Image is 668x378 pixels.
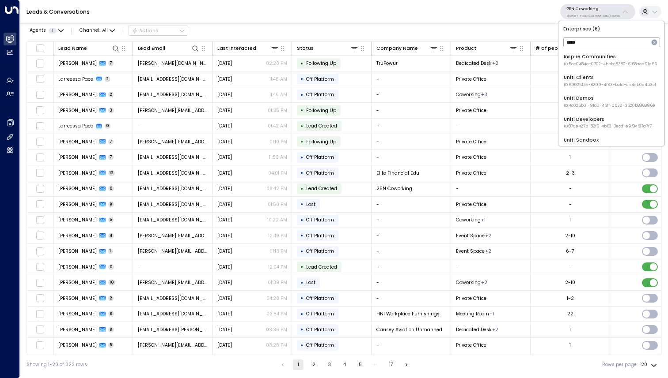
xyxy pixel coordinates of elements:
[108,170,115,176] span: 12
[269,91,287,98] p: 11:46 AM
[306,138,336,145] span: Following Up
[492,60,498,67] div: Meeting Room,Private Office
[138,342,208,348] span: russ.sher@comcast.net
[641,359,659,370] div: 20
[481,217,486,223] div: Dedicated Desk
[108,217,114,223] span: 5
[569,185,572,192] div: -
[217,76,232,82] span: Yesterday
[372,71,451,87] td: -
[217,279,232,286] span: Sep 24, 2025
[565,232,575,239] div: 2-10
[456,232,485,239] span: Event Space
[138,76,208,82] span: larreessap1983@gmail.com
[138,326,208,333] span: chase.moyer@causeyaviationunmanned.com
[376,44,438,52] div: Company Name
[300,167,304,179] div: •
[306,170,334,176] span: Off Platform
[58,248,97,254] span: Sean Grim
[269,154,287,161] p: 11:53 AM
[564,103,655,109] span: ID: 4c025b01-9fa0-46ff-ab3a-a620b886896e
[108,92,114,97] span: 2
[138,279,208,286] span: jurijs@effodio.com
[58,60,97,67] span: Allison Fox
[456,60,492,67] span: Dedicated Desk
[58,232,97,239] span: Ryan Telford
[306,342,334,348] span: Off Platform
[372,244,451,259] td: -
[268,279,287,286] p: 01:39 PM
[386,359,396,370] button: Go to page 17
[456,311,489,317] span: Meeting Room
[217,264,232,270] span: Sep 26, 2025
[401,359,412,370] button: Go to next page
[27,361,87,368] div: Showing 1-20 of 322 rows
[138,217,208,223] span: adesh1106@gmail.com
[372,259,451,275] td: -
[485,232,491,239] div: Meeting Room,Meeting Room / Event Space
[108,108,114,113] span: 3
[300,214,304,226] div: •
[36,153,44,161] span: Toggle select row
[300,246,304,257] div: •
[217,185,232,192] span: Sep 30, 2025
[306,326,334,333] span: Off Platform
[535,44,597,52] div: # of people
[372,150,451,165] td: -
[372,119,451,134] td: -
[217,60,232,67] span: Yesterday
[36,310,44,318] span: Toggle select row
[138,60,208,67] span: allison.fox@trupowur.net
[456,76,486,82] span: Private Office
[58,123,93,129] span: Larreessa Pace
[372,103,451,118] td: -
[569,342,571,348] div: 1
[36,122,44,130] span: Toggle select row
[58,279,97,286] span: Jurijs Girtakovskis
[266,311,287,317] p: 03:54 PM
[372,275,451,291] td: -
[324,359,334,370] button: Go to page 3
[268,201,287,208] p: 01:50 PM
[566,170,575,176] div: 2-3
[306,232,334,239] span: Off Platform
[569,201,572,208] div: -
[138,295,208,302] span: mbruce@mainstayins.com
[456,170,486,176] span: Private Office
[481,279,487,286] div: Meeting Room,Private Office
[306,295,334,302] span: Off Platform
[129,26,188,36] div: Button group with a nested menu
[602,361,638,368] label: Rows per page:
[108,233,114,239] span: 4
[306,91,334,98] span: Off Platform
[306,107,336,114] span: Following Up
[108,139,114,145] span: 7
[306,123,337,129] span: Lead Created
[567,311,573,317] div: 22
[376,45,418,52] div: Company Name
[456,201,486,208] span: Private Office
[564,124,652,130] span: ID: 87de427b-52f6-4b62-8ecd-e9f84f87a7f7
[456,91,481,98] span: Coworking
[268,107,287,114] p: 01:35 PM
[567,14,620,18] p: 3b9800f4-81ca-4ec0-8758-72fbe4763f36
[372,213,451,228] td: -
[300,152,304,163] div: •
[569,326,571,333] div: 1
[108,342,114,348] span: 5
[456,342,486,348] span: Private Office
[133,119,213,134] td: -
[108,186,114,191] span: 0
[564,95,655,109] div: Uniti Demos
[456,45,476,52] div: Product
[36,90,44,99] span: Toggle select row
[565,279,575,286] div: 2-10
[300,324,304,335] div: •
[108,280,116,285] span: 10
[567,295,574,302] div: 1-2
[492,326,498,333] div: Meeting Room,Private Office
[108,296,114,301] span: 2
[217,138,232,145] span: Oct 07, 2025
[36,106,44,115] span: Toggle select row
[138,138,208,145] span: catherine.bilous@gmail.com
